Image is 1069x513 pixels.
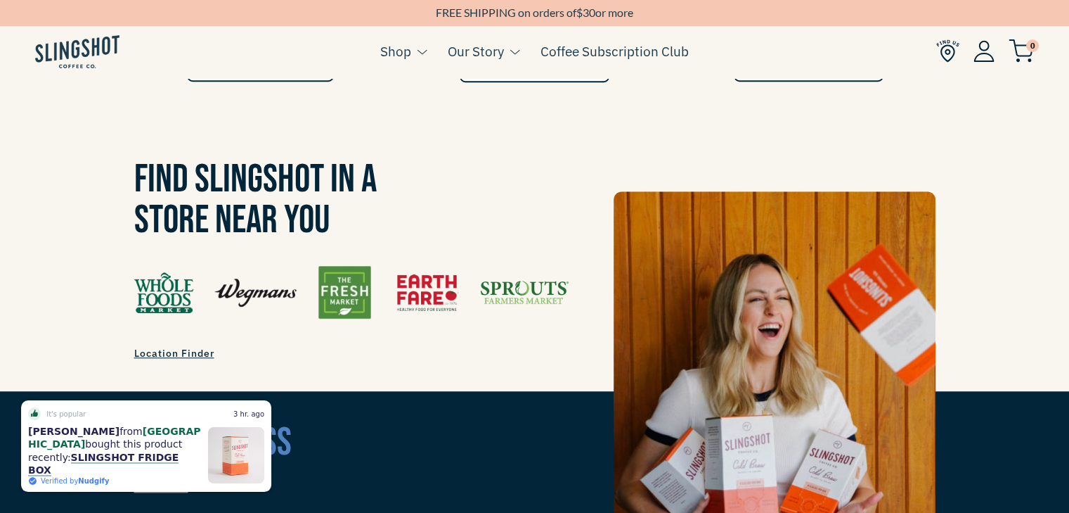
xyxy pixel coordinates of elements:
[380,41,411,62] a: Shop
[1026,39,1039,52] span: 0
[1009,39,1034,63] img: cart
[134,156,377,244] span: Find Slingshot in a Store Near You
[576,6,583,19] span: $
[448,41,504,62] a: Our Story
[134,266,569,319] img: Find Us
[936,39,959,63] img: Find Us
[1009,43,1034,60] a: 0
[134,340,214,367] a: Location Finder
[583,6,595,19] span: 30
[134,347,214,360] span: Location Finder
[973,40,995,62] img: Account
[540,41,689,62] a: Coffee Subscription Club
